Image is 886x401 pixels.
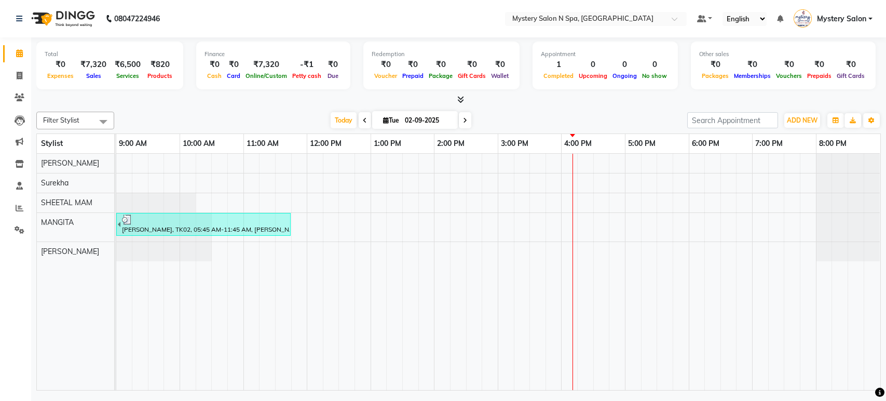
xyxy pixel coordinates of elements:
[145,59,175,71] div: ₹820
[243,59,290,71] div: ₹7,320
[41,158,99,168] span: [PERSON_NAME]
[816,136,849,151] a: 8:00 PM
[541,72,576,79] span: Completed
[324,59,342,71] div: ₹0
[576,59,610,71] div: 0
[116,136,149,151] a: 9:00 AM
[699,59,731,71] div: ₹0
[180,136,217,151] a: 10:00 AM
[488,59,511,71] div: ₹0
[805,59,834,71] div: ₹0
[224,72,243,79] span: Card
[426,59,455,71] div: ₹0
[26,4,98,33] img: logo
[41,139,63,148] span: Stylist
[205,72,224,79] span: Cash
[699,72,731,79] span: Packages
[45,50,175,59] div: Total
[753,136,785,151] a: 7:00 PM
[576,72,610,79] span: Upcoming
[145,72,175,79] span: Products
[372,72,400,79] span: Voucher
[111,59,145,71] div: ₹6,500
[625,136,658,151] a: 5:00 PM
[372,50,511,59] div: Redemption
[794,9,812,28] img: Mystery Salon
[639,72,670,79] span: No show
[805,72,834,79] span: Prepaids
[455,59,488,71] div: ₹0
[45,72,76,79] span: Expenses
[488,72,511,79] span: Wallet
[84,72,104,79] span: Sales
[400,72,426,79] span: Prepaid
[784,113,820,128] button: ADD NEW
[434,136,467,151] a: 2:00 PM
[114,72,142,79] span: Services
[426,72,455,79] span: Package
[371,136,404,151] a: 1:00 PM
[380,116,402,124] span: Tue
[372,59,400,71] div: ₹0
[773,59,805,71] div: ₹0
[331,112,357,128] span: Today
[498,136,531,151] a: 3:00 PM
[114,4,160,33] b: 08047224946
[817,14,866,24] span: Mystery Salon
[205,59,224,71] div: ₹0
[400,59,426,71] div: ₹0
[541,59,576,71] div: 1
[773,72,805,79] span: Vouchers
[699,50,867,59] div: Other sales
[41,247,99,256] span: [PERSON_NAME]
[787,116,817,124] span: ADD NEW
[834,59,867,71] div: ₹0
[76,59,111,71] div: ₹7,320
[731,59,773,71] div: ₹0
[402,113,454,128] input: 2025-09-02
[639,59,670,71] div: 0
[290,72,324,79] span: Petty cash
[610,59,639,71] div: 0
[689,136,722,151] a: 6:00 PM
[41,218,74,227] span: MANGITA
[610,72,639,79] span: Ongoing
[43,116,79,124] span: Filter Stylist
[41,178,69,188] span: Surekha
[205,50,342,59] div: Finance
[541,50,670,59] div: Appointment
[121,215,290,234] div: [PERSON_NAME], TK02, 05:45 AM-11:45 AM, [PERSON_NAME][DATE] -[MEDICAL_DATA] @[GEOGRAPHIC_DATA][PE...
[41,198,92,207] span: SHEETAL MAM
[224,59,243,71] div: ₹0
[455,72,488,79] span: Gift Cards
[731,72,773,79] span: Memberships
[290,59,324,71] div: -₹1
[45,59,76,71] div: ₹0
[307,136,344,151] a: 12:00 PM
[325,72,341,79] span: Due
[687,112,778,128] input: Search Appointment
[562,136,594,151] a: 4:00 PM
[834,72,867,79] span: Gift Cards
[243,72,290,79] span: Online/Custom
[244,136,281,151] a: 11:00 AM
